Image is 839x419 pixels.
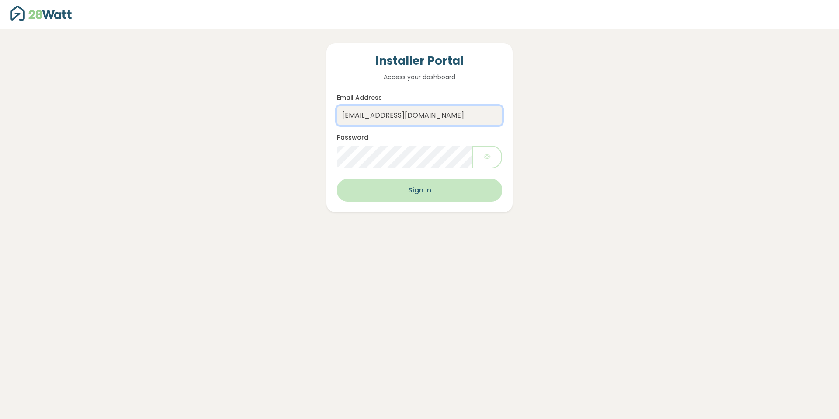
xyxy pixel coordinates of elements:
label: Password [337,133,368,142]
input: Enter your email [337,106,502,125]
p: Access your dashboard [337,72,502,82]
img: 28Watt [10,6,72,21]
label: Email Address [337,93,382,102]
button: Sign In [337,179,502,202]
h4: Installer Portal [337,54,502,69]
